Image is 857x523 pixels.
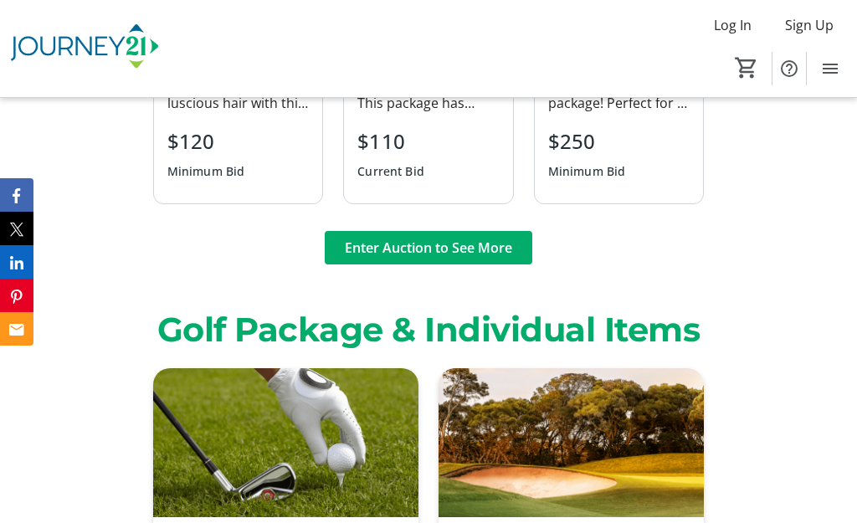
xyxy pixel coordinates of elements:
[548,156,626,187] div: Minimum Bid
[345,238,512,258] span: Enter Auction to See More
[548,126,626,156] div: $250
[714,15,752,35] span: Log In
[10,7,159,90] img: Journey21's Logo
[772,12,847,38] button: Sign Up
[357,156,424,187] div: Current Bid
[167,126,245,156] div: $120
[167,156,245,187] div: Minimum Bid
[357,126,424,156] div: $110
[772,52,806,85] button: Help
[153,305,705,355] p: Golf Package & Individual Items
[439,368,704,517] img: Mulligan
[700,12,765,38] button: Log In
[731,53,762,83] button: Cart
[325,231,532,264] button: Enter Auction to See More
[785,15,834,35] span: Sign Up
[153,368,418,517] img: The Player's Package
[813,52,847,85] button: Menu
